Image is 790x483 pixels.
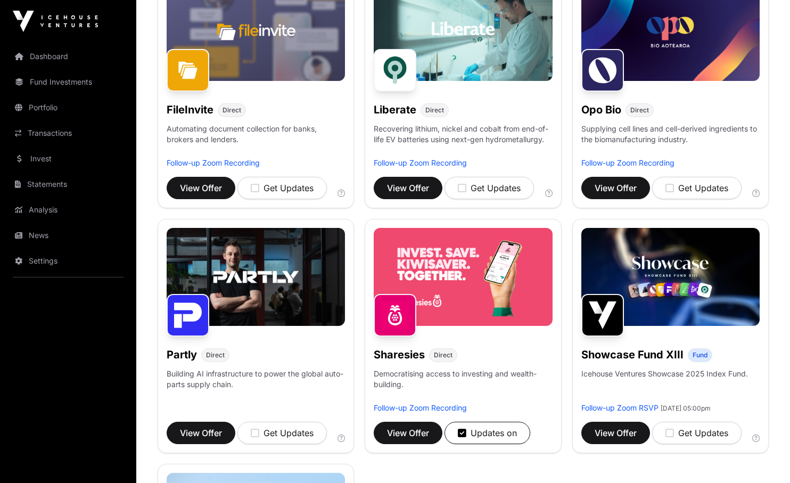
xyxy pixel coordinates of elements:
[581,49,624,92] img: Opo Bio
[665,427,728,439] div: Get Updates
[9,96,128,119] a: Portfolio
[167,49,209,92] img: FileInvite
[693,351,707,359] span: Fund
[374,422,442,444] button: View Offer
[374,347,425,362] h1: Sharesies
[387,427,429,439] span: View Offer
[595,182,637,194] span: View Offer
[167,124,345,158] p: Automating document collection for banks, brokers and lenders.
[374,49,416,92] img: Liberate
[387,182,429,194] span: View Offer
[9,70,128,94] a: Fund Investments
[167,102,213,117] h1: FileInvite
[180,182,222,194] span: View Offer
[581,177,650,199] button: View Offer
[581,228,760,326] img: Showcase-Fund-Banner-1.jpg
[167,177,235,199] button: View Offer
[9,45,128,68] a: Dashboard
[581,124,760,145] p: Supplying cell lines and cell-derived ingredients to the biomanufacturing industry.
[237,422,327,444] button: Get Updates
[374,403,467,412] a: Follow-up Zoom Recording
[9,198,128,222] a: Analysis
[167,158,260,167] a: Follow-up Zoom Recording
[581,102,621,117] h1: Opo Bio
[374,228,552,326] img: Sharesies-Banner.jpg
[581,158,674,167] a: Follow-up Zoom Recording
[9,224,128,247] a: News
[630,106,649,114] span: Direct
[167,228,345,326] img: Partly-Banner.jpg
[9,147,128,170] a: Invest
[9,121,128,145] a: Transactions
[9,249,128,273] a: Settings
[425,106,444,114] span: Direct
[445,177,534,199] button: Get Updates
[652,177,742,199] button: Get Updates
[737,432,790,483] iframe: Chat Widget
[581,347,684,362] h1: Showcase Fund XIII
[167,422,235,444] button: View Offer
[458,427,517,439] div: Updates on
[206,351,225,359] span: Direct
[374,124,552,158] p: Recovering lithium, nickel and cobalt from end-of-life EV batteries using next-gen hydrometallurgy.
[458,182,521,194] div: Get Updates
[374,294,416,337] img: Sharesies
[9,173,128,196] a: Statements
[581,294,624,337] img: Showcase Fund XIII
[661,404,711,412] span: [DATE] 05:00pm
[374,177,442,199] button: View Offer
[167,294,209,337] img: Partly
[13,11,98,32] img: Icehouse Ventures Logo
[374,102,416,117] h1: Liberate
[223,106,241,114] span: Direct
[180,427,222,439] span: View Offer
[251,427,314,439] div: Get Updates
[665,182,728,194] div: Get Updates
[595,427,637,439] span: View Offer
[374,369,552,403] p: Democratising access to investing and wealth-building.
[374,158,467,167] a: Follow-up Zoom Recording
[434,351,452,359] span: Direct
[581,369,748,379] p: Icehouse Ventures Showcase 2025 Index Fund.
[652,422,742,444] button: Get Updates
[445,422,530,444] button: Updates on
[167,347,197,362] h1: Partly
[251,182,314,194] div: Get Updates
[237,177,327,199] button: Get Updates
[167,369,345,403] p: Building AI infrastructure to power the global auto-parts supply chain.
[581,403,659,412] a: Follow-up Zoom RSVP
[581,422,650,444] button: View Offer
